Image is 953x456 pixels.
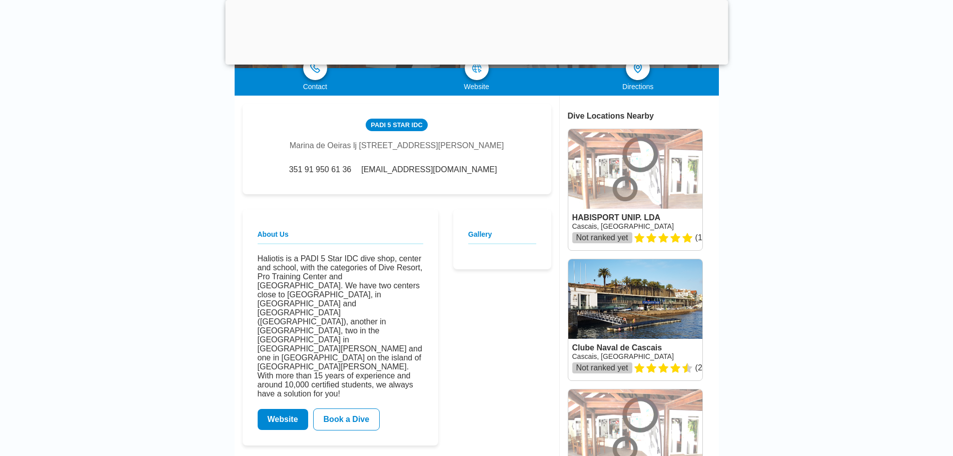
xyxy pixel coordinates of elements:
[290,141,504,150] div: Marina de Oeiras lj [STREET_ADDRESS][PERSON_NAME]
[235,83,396,91] div: Contact
[289,165,352,174] span: 351 91 950 61 36
[258,230,423,244] h2: About Us
[258,254,423,398] p: Haliotis is a PADI 5 Star IDC dive shop, center and school, with the categories of Dive Resort, P...
[632,62,644,74] img: directions
[366,119,427,131] div: PADI 5 Star IDC
[626,56,650,80] a: directions
[572,222,674,230] a: Cascais, [GEOGRAPHIC_DATA]
[568,112,719,121] div: Dive Locations Nearby
[313,408,380,430] a: Book a Dive
[396,83,557,91] div: Website
[572,352,674,360] a: Cascais, [GEOGRAPHIC_DATA]
[468,230,536,244] h2: Gallery
[557,83,719,91] div: Directions
[361,165,497,174] span: [EMAIL_ADDRESS][DOMAIN_NAME]
[258,409,308,430] a: Website
[472,63,482,73] img: map
[310,63,320,73] img: phone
